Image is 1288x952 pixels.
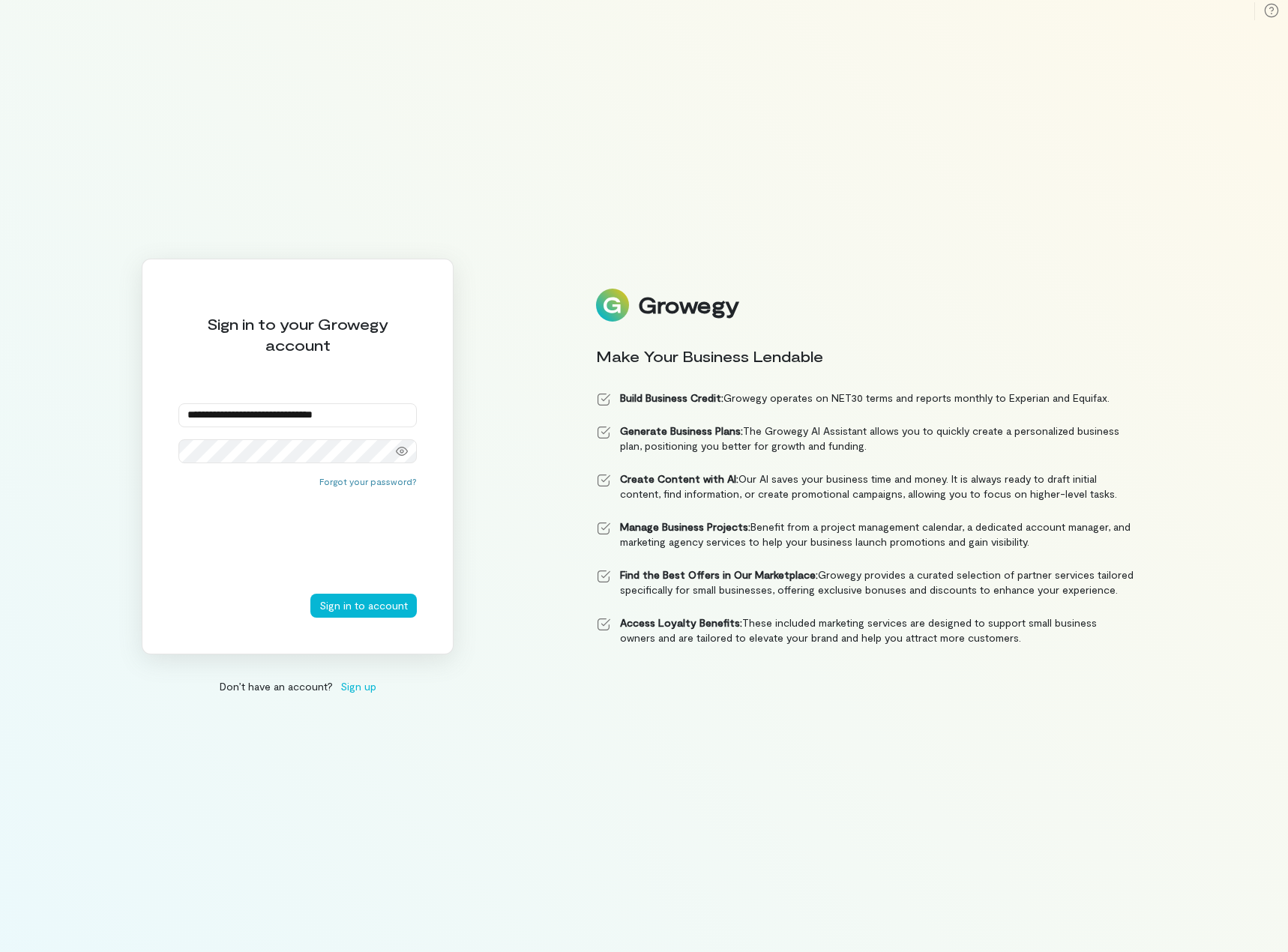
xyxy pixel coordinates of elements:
[596,519,1134,549] li: Benefit from a project management calendar, a dedicated account manager, and marketing agency ser...
[620,391,723,404] strong: Build Business Credit:
[620,520,750,533] strong: Manage Business Projects:
[620,568,818,581] strong: Find the Best Offers in Our Marketplace:
[596,472,1134,501] li: Our AI saves your business time and money. It is always ready to draft initial content, find info...
[620,616,742,629] strong: Access Loyalty Benefits:
[142,678,454,694] div: Don’t have an account?
[620,472,738,485] strong: Create Content with AI:
[596,289,629,322] img: Logo
[340,678,376,694] span: Sign up
[596,391,1134,406] li: Growegy operates on NET30 terms and reports monthly to Experian and Equifax.
[310,594,417,618] button: Sign in to account
[178,313,417,355] div: Sign in to your Growegy account
[596,567,1134,597] li: Growegy provides a curated selection of partner services tailored specifically for small business...
[596,424,1134,454] li: The Growegy AI Assistant allows you to quickly create a personalized business plan, positioning y...
[596,615,1134,645] li: These included marketing services are designed to support small business owners and are tailored ...
[596,346,1134,367] div: Make Your Business Lendable
[638,292,738,318] div: Growegy
[319,475,417,487] button: Forgot your password?
[620,424,743,437] strong: Generate Business Plans:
